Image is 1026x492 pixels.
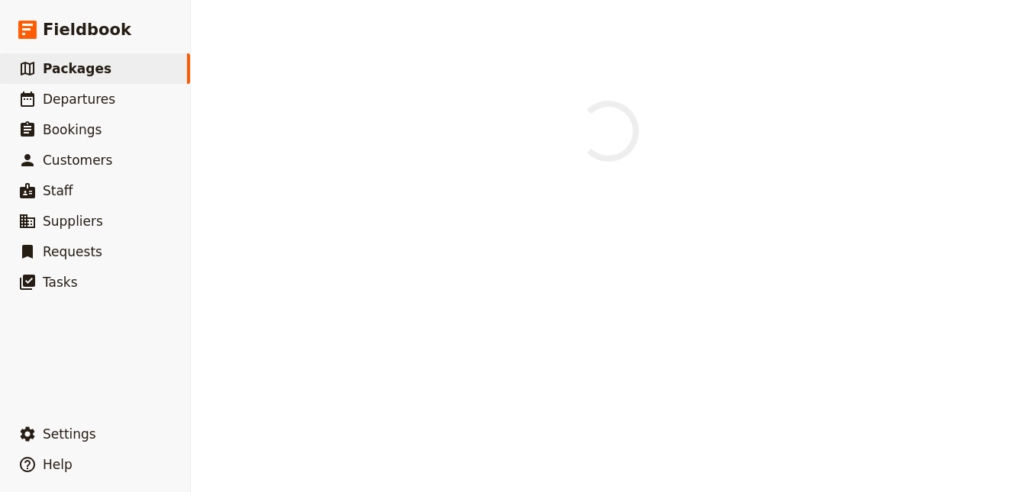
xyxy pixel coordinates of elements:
span: Staff [43,183,73,198]
span: Packages [43,61,111,76]
span: Requests [43,244,102,259]
span: Customers [43,153,112,168]
span: Departures [43,92,115,107]
span: Help [43,457,73,472]
span: Suppliers [43,214,103,229]
span: Bookings [43,122,102,137]
span: Tasks [43,275,78,290]
span: Settings [43,426,96,442]
span: Fieldbook [43,18,131,41]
